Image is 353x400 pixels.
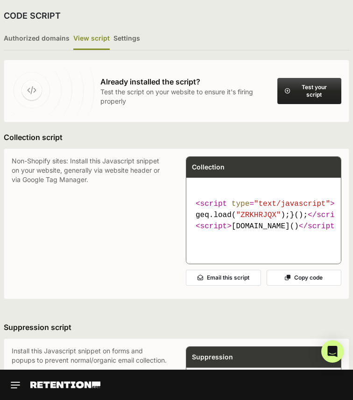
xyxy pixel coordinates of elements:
[321,340,344,363] div: Open Intercom Messenger
[299,222,339,231] span: </ >
[186,157,341,177] div: Collection
[308,222,335,231] span: script
[4,9,61,22] h2: CODE SCRIPT
[317,211,344,219] span: script
[4,132,349,143] h3: Collection script
[30,381,100,388] img: Retention.com
[186,347,341,367] div: Suppression
[196,200,335,208] span: < = >
[308,211,348,219] span: </ >
[12,156,167,291] p: Non-Shopify sites: Install this Javascript snippet on your website, generally via website header ...
[196,222,232,231] span: < >
[100,87,272,106] p: Test the script on your website to ensure it's firing properly
[267,270,342,286] button: Copy code
[200,222,227,231] span: script
[277,78,341,104] button: Test your script
[186,270,261,286] button: Email this script
[254,200,330,208] span: "text/javascript"
[73,28,110,50] label: View script
[100,76,272,87] h3: Already installed the script?
[113,28,140,50] label: Settings
[192,195,335,236] code: [DOMAIN_NAME]()
[236,211,281,219] span: "ZRKHRJQX"
[232,200,249,208] span: type
[4,28,70,50] label: Authorized domains
[200,200,227,208] span: script
[4,322,349,333] h3: Suppression script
